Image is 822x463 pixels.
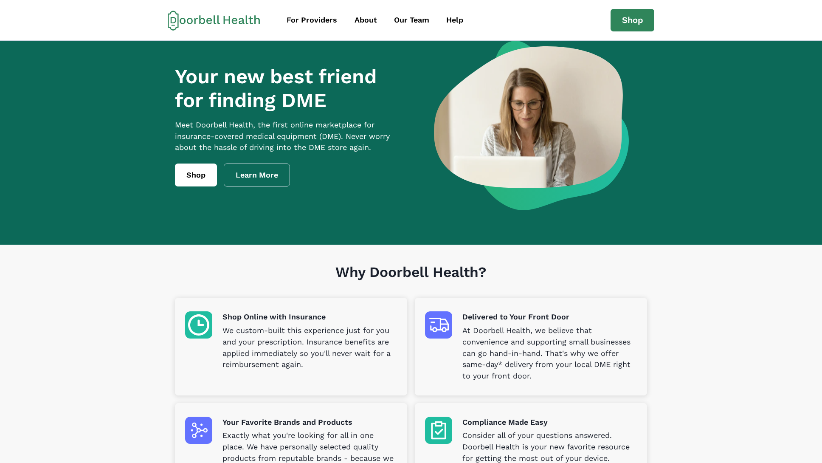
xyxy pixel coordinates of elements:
[394,14,429,26] div: Our Team
[287,14,337,26] div: For Providers
[434,41,629,210] img: a woman looking at a computer
[175,119,406,154] p: Meet Doorbell Health, the first online marketplace for insurance-covered medical equipment (DME)....
[462,325,637,382] p: At Doorbell Health, we believe that convenience and supporting small businesses can go hand-in-ha...
[347,11,385,30] a: About
[425,311,452,339] img: Delivered to Your Front Door icon
[175,264,647,298] h1: Why Doorbell Health?
[175,65,406,113] h1: Your new best friend for finding DME
[222,311,397,323] p: Shop Online with Insurance
[446,14,463,26] div: Help
[175,164,217,186] a: Shop
[185,311,212,339] img: Shop Online with Insurance icon
[355,14,377,26] div: About
[185,417,212,444] img: Your Favorite Brands and Products icon
[222,325,397,371] p: We custom-built this experience just for you and your prescription. Insurance benefits are applie...
[425,417,452,444] img: Compliance Made Easy icon
[279,11,345,30] a: For Providers
[439,11,471,30] a: Help
[224,164,290,186] a: Learn More
[386,11,437,30] a: Our Team
[462,417,637,428] p: Compliance Made Easy
[462,311,637,323] p: Delivered to Your Front Door
[222,417,397,428] p: Your Favorite Brands and Products
[611,9,655,32] a: Shop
